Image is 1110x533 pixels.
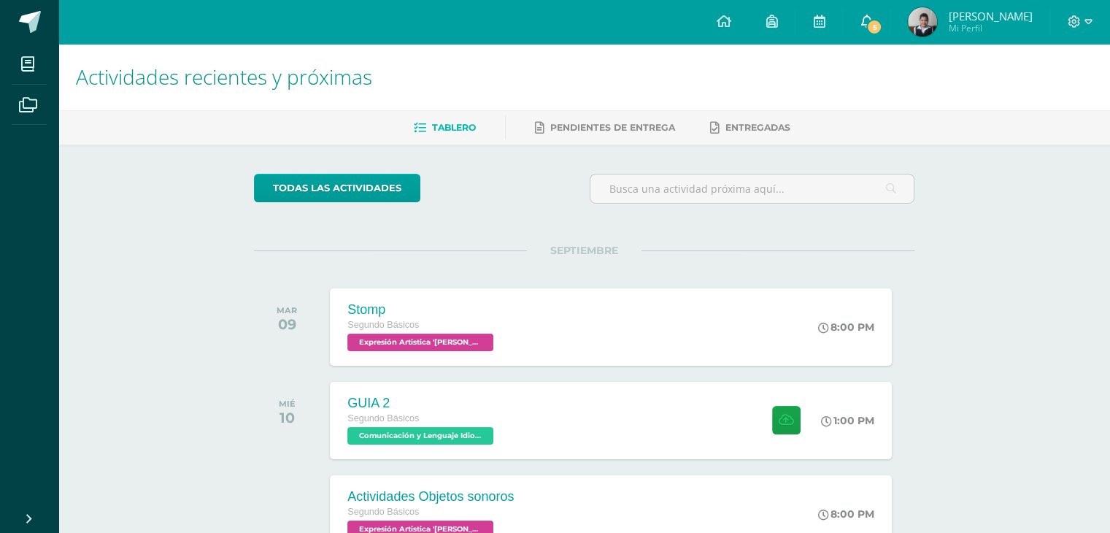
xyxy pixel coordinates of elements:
[725,122,790,133] span: Entregadas
[710,116,790,139] a: Entregadas
[535,116,675,139] a: Pendientes de entrega
[432,122,476,133] span: Tablero
[948,9,1032,23] span: [PERSON_NAME]
[818,507,874,521] div: 8:00 PM
[277,305,297,315] div: MAR
[347,427,493,445] span: Comunicación y Lenguaje Idioma Extranjero 'Newton'
[866,19,882,35] span: 5
[821,414,874,427] div: 1:00 PM
[347,413,419,423] span: Segundo Básicos
[347,320,419,330] span: Segundo Básicos
[347,334,493,351] span: Expresión Artistica 'Newton'
[254,174,420,202] a: todas las Actividades
[908,7,937,37] img: bf70ca971dc0ca02eddfb4c484d0cd73.png
[76,63,372,91] span: Actividades recientes y próximas
[948,22,1032,34] span: Mi Perfil
[414,116,476,139] a: Tablero
[279,409,296,426] div: 10
[277,315,297,333] div: 09
[347,507,419,517] span: Segundo Básicos
[590,175,914,203] input: Busca una actividad próxima aquí...
[347,302,497,318] div: Stomp
[347,396,497,411] div: GUIA 2
[279,399,296,409] div: MIÉ
[527,244,641,257] span: SEPTIEMBRE
[347,489,514,505] div: Actividades Objetos sonoros
[818,321,874,334] div: 8:00 PM
[550,122,675,133] span: Pendientes de entrega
